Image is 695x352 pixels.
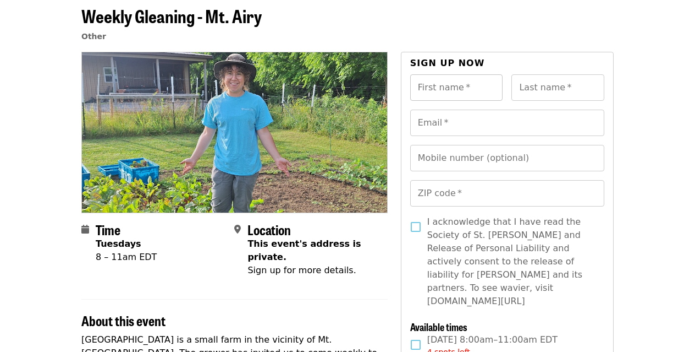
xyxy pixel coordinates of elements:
input: First name [410,74,503,101]
span: Sign up for more details. [247,265,356,275]
span: Location [247,220,291,239]
span: About this event [81,311,166,330]
span: Time [96,220,120,239]
input: Email [410,110,604,136]
input: Mobile number (optional) [410,145,604,171]
div: 8 – 11am EDT [96,251,157,264]
span: Weekly Gleaning - Mt. Airy [81,3,262,29]
span: This event's address is private. [247,239,361,262]
i: calendar icon [81,224,89,235]
i: map-marker-alt icon [234,224,241,235]
span: I acknowledge that I have read the Society of St. [PERSON_NAME] and Release of Personal Liability... [427,215,595,308]
strong: Tuesdays [96,239,141,249]
a: Other [81,32,106,41]
input: ZIP code [410,180,604,207]
span: Sign up now [410,58,485,68]
input: Last name [511,74,604,101]
img: Weekly Gleaning - Mt. Airy organized by Society of St. Andrew [82,52,387,212]
span: Available times [410,319,467,334]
